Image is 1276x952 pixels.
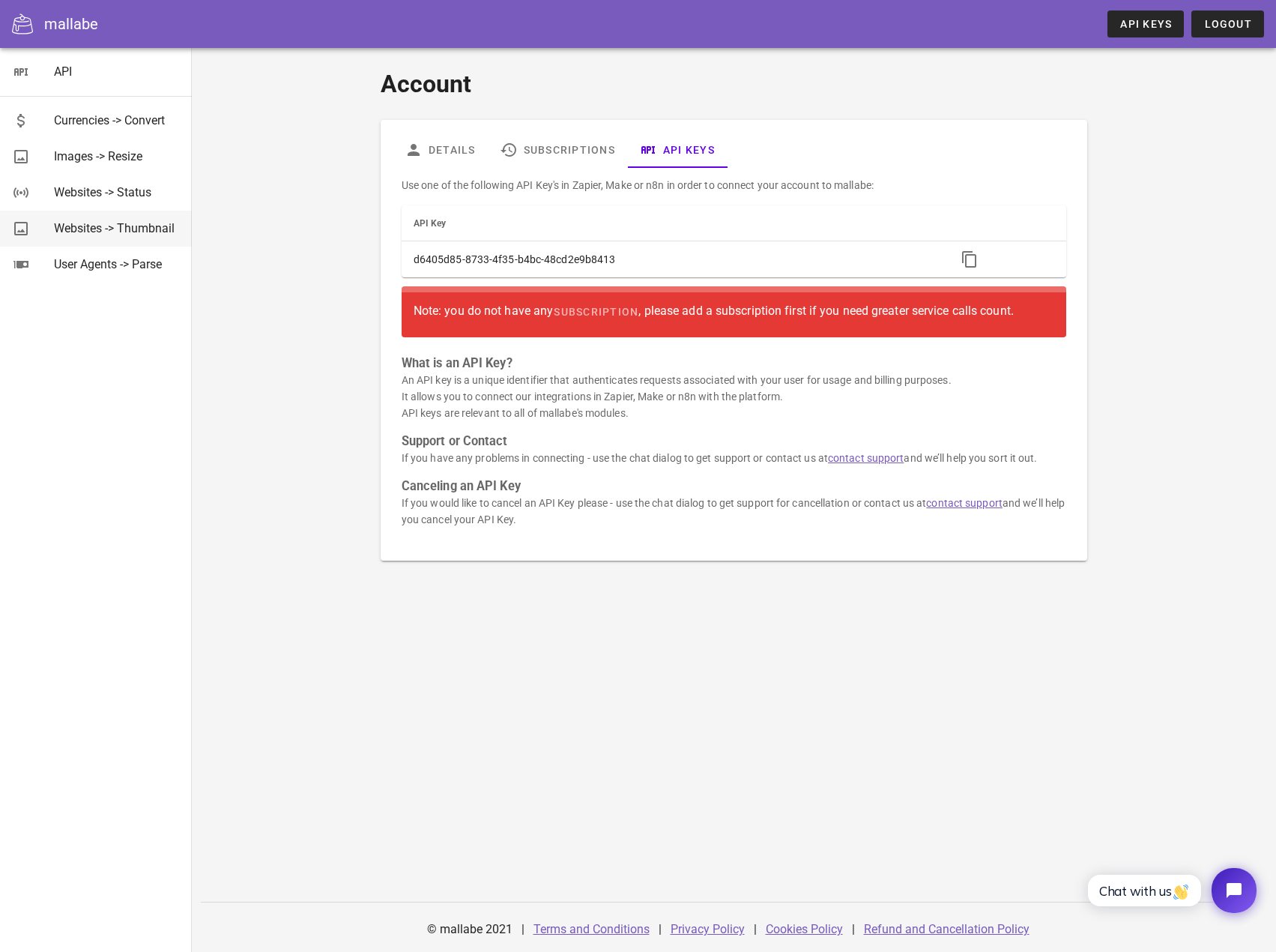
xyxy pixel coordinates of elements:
span: Logout [1203,18,1252,30]
div: © mallabe 2021 [418,912,521,948]
div: Websites -> Status [54,185,180,199]
p: If you would like to cancel an API Key please - use the chat dialog to get support for cancellati... [402,495,1066,528]
p: An API key is a unique identifier that authenticates requests associated with your user for usage... [402,372,1066,421]
h3: What is an API Key? [402,355,1066,372]
a: Terms and Conditions [533,922,650,936]
div: Images -> Resize [54,149,180,163]
a: Subscriptions [488,132,627,168]
div: mallabe [44,13,98,35]
p: If you have any problems in connecting - use the chat dialog to get support or contact us at and ... [402,450,1066,466]
p: Use one of the following API Key's in Zapier, Make or n8n in order to connect your account to mal... [402,177,1066,193]
a: contact support [926,497,1003,509]
div: | [852,912,855,948]
span: subscription [553,306,638,318]
div: Websites -> Thumbnail [54,221,180,235]
button: Logout [1191,10,1264,37]
h1: Account [381,66,1087,102]
h3: Support or Contact [402,433,1066,450]
div: | [521,912,524,948]
a: Privacy Policy [671,922,745,936]
div: User Agents -> Parse [54,257,180,271]
span: API Keys [1119,18,1172,30]
a: API Keys [1107,10,1184,37]
a: subscription [553,298,638,325]
div: API [54,64,180,79]
div: Currencies -> Convert [54,113,180,127]
th: API Key: Not sorted. Activate to sort ascending. [402,205,944,241]
div: | [659,912,662,948]
a: Details [393,132,488,168]
span: API Key [414,218,447,229]
div: Note: you do not have any , please add a subscription first if you need greater service calls count. [414,298,1054,325]
td: d6405d85-8733-4f35-b4bc-48cd2e9b8413 [402,241,944,277]
a: contact support [828,452,904,464]
a: Refund and Cancellation Policy [864,922,1029,936]
a: API Keys [627,132,727,168]
a: Cookies Policy [766,922,843,936]
h3: Canceling an API Key [402,478,1066,495]
div: | [754,912,757,948]
iframe: Tidio Chat [1071,855,1269,926]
